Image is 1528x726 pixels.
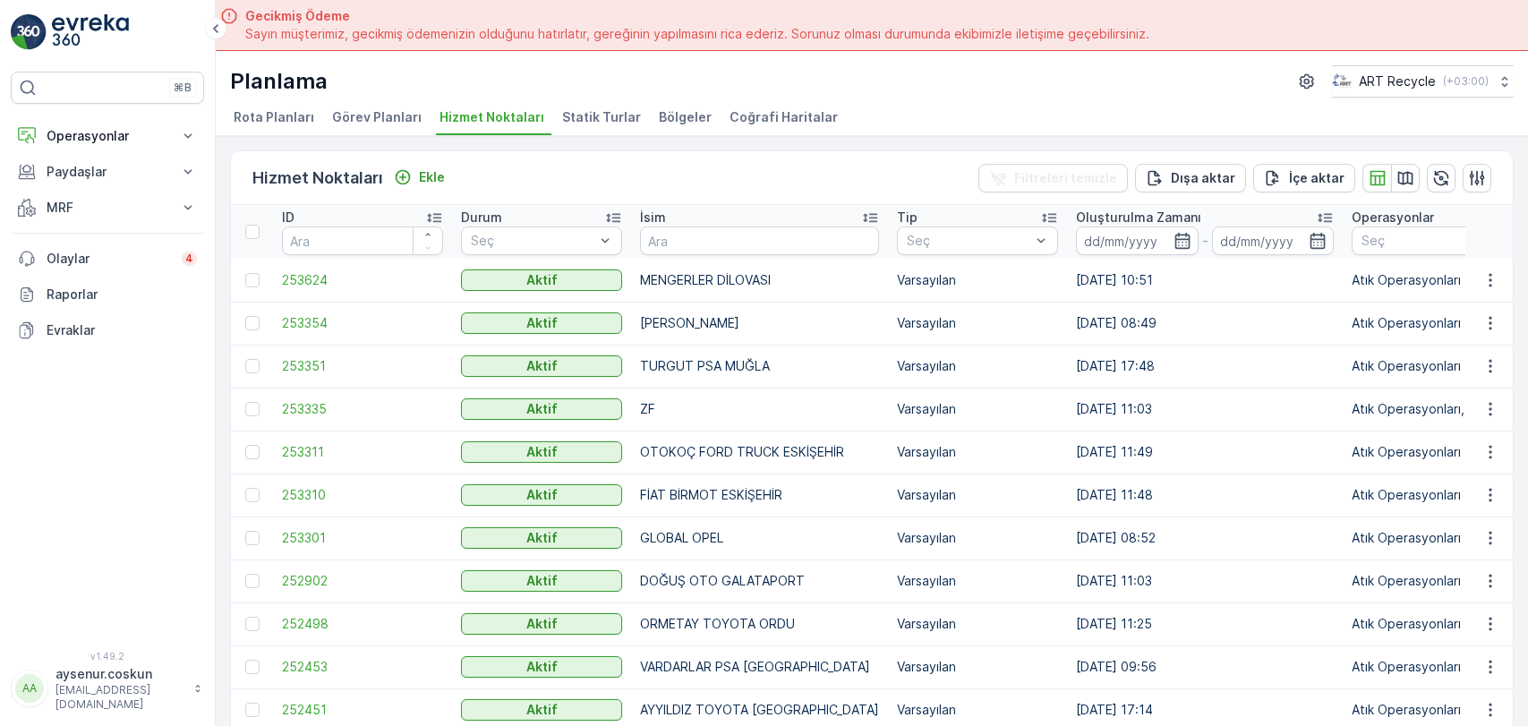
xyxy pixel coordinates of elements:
[55,683,184,712] p: [EMAIL_ADDRESS][DOMAIN_NAME]
[282,658,443,676] a: 252453
[888,645,1067,688] td: Varsayılan
[907,232,1030,250] p: Seç
[640,209,666,226] p: İsim
[230,67,328,96] p: Planlama
[245,273,260,287] div: Toggle Row Selected
[11,277,204,312] a: Raporlar
[1076,209,1201,226] p: Oluşturulma Zamanı
[245,531,260,545] div: Toggle Row Selected
[245,660,260,674] div: Toggle Row Selected
[1067,259,1343,302] td: [DATE] 10:51
[245,574,260,588] div: Toggle Row Selected
[526,572,558,590] p: Aktif
[1067,302,1343,345] td: [DATE] 08:49
[55,665,184,683] p: aysenur.coskun
[640,226,879,255] input: Ara
[282,572,443,590] a: 252902
[526,271,558,289] p: Aktif
[11,312,204,348] a: Evraklar
[461,656,622,678] button: Aktif
[461,209,502,226] p: Durum
[888,431,1067,474] td: Varsayılan
[631,559,888,602] td: DOĞUŞ OTO GALATAPORT
[282,486,443,504] a: 253310
[631,431,888,474] td: OTOKOÇ FORD TRUCK ESKİŞEHİR
[1253,164,1355,192] button: İçe aktar
[387,167,452,188] button: Ekle
[1067,645,1343,688] td: [DATE] 09:56
[1212,226,1335,255] input: dd/mm/yyyy
[47,163,168,181] p: Paydaşlar
[461,527,622,549] button: Aktif
[1067,388,1343,431] td: [DATE] 11:03
[461,355,622,377] button: Aktif
[1332,65,1514,98] button: ART Recycle(+03:00)
[888,602,1067,645] td: Varsayılan
[15,674,44,703] div: AA
[526,314,558,332] p: Aktif
[282,314,443,332] span: 253354
[47,321,197,339] p: Evraklar
[1067,345,1343,388] td: [DATE] 17:48
[1076,226,1199,255] input: dd/mm/yyyy
[419,168,445,186] p: Ekle
[245,316,260,330] div: Toggle Row Selected
[245,402,260,416] div: Toggle Row Selected
[526,443,558,461] p: Aktif
[631,345,888,388] td: TURGUT PSA MUĞLA
[332,108,422,126] span: Görev Planları
[631,388,888,431] td: ZF
[47,199,168,217] p: MRF
[1352,209,1434,226] p: Operasyonlar
[526,400,558,418] p: Aktif
[52,14,129,50] img: logo_light-DOdMpM7g.png
[245,488,260,502] div: Toggle Row Selected
[631,259,888,302] td: MENGERLER DİLOVASI
[888,259,1067,302] td: Varsayılan
[897,209,918,226] p: Tip
[11,14,47,50] img: logo
[47,286,197,303] p: Raporlar
[1443,74,1489,89] p: ( +03:00 )
[888,345,1067,388] td: Varsayılan
[1014,169,1117,187] p: Filtreleri temizle
[440,108,544,126] span: Hizmet Noktaları
[245,703,260,717] div: Toggle Row Selected
[461,613,622,635] button: Aktif
[282,209,295,226] p: ID
[174,81,192,95] p: ⌘B
[185,252,193,266] p: 4
[282,357,443,375] span: 253351
[282,701,443,719] a: 252451
[1332,72,1352,91] img: image_23.png
[888,517,1067,559] td: Varsayılan
[245,445,260,459] div: Toggle Row Selected
[245,7,1149,25] span: Gecikmiş Ödeme
[47,250,171,268] p: Olaylar
[282,615,443,633] a: 252498
[47,127,168,145] p: Operasyonlar
[1135,164,1246,192] button: Dışa aktar
[245,359,260,373] div: Toggle Row Selected
[234,108,314,126] span: Rota Planları
[245,617,260,631] div: Toggle Row Selected
[631,517,888,559] td: GLOBAL OPEL
[245,25,1149,43] span: Sayın müşterimiz, gecikmiş ödemenizin olduğunu hatırlatır, gereğinin yapılmasını rica ederiz. Sor...
[1289,169,1344,187] p: İçe aktar
[631,602,888,645] td: ORMETAY TOYOTA ORDU
[1067,431,1343,474] td: [DATE] 11:49
[11,154,204,190] button: Paydaşlar
[526,615,558,633] p: Aktif
[526,357,558,375] p: Aktif
[282,271,443,289] span: 253624
[11,665,204,712] button: AAaysenur.coskun[EMAIL_ADDRESS][DOMAIN_NAME]
[461,570,622,592] button: Aktif
[1067,602,1343,645] td: [DATE] 11:25
[282,529,443,547] a: 253301
[526,701,558,719] p: Aktif
[282,443,443,461] span: 253311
